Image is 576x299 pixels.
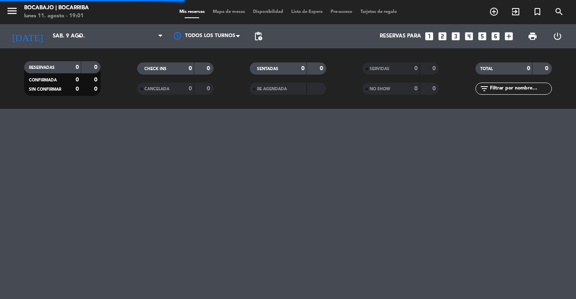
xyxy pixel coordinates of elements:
[489,84,551,93] input: Filtrar por nombre...
[76,64,79,70] strong: 0
[6,5,18,20] button: menu
[414,86,418,91] strong: 0
[175,10,209,14] span: Mis reservas
[76,77,79,83] strong: 0
[432,66,437,71] strong: 0
[432,86,437,91] strong: 0
[29,87,61,91] span: SIN CONFIRMAR
[424,31,434,42] i: looks_one
[504,31,514,42] i: add_box
[6,27,49,45] i: [DATE]
[94,77,99,83] strong: 0
[75,31,84,41] i: arrow_drop_down
[301,66,304,71] strong: 0
[144,87,169,91] span: CANCELADA
[464,31,474,42] i: looks_4
[287,10,327,14] span: Lista de Espera
[553,31,562,41] i: power_settings_new
[380,33,421,39] span: Reservas para
[527,66,530,71] strong: 0
[24,4,89,12] div: BOCABAJO | BOCARRIBA
[327,10,356,14] span: Pre-acceso
[320,66,325,71] strong: 0
[257,67,278,71] span: SENTADAS
[189,86,192,91] strong: 0
[370,67,389,71] span: SERVIDAS
[144,67,167,71] span: CHECK INS
[528,31,537,41] span: print
[24,12,89,20] div: lunes 11. agosto - 19:01
[207,66,212,71] strong: 0
[414,66,418,71] strong: 0
[6,5,18,17] i: menu
[451,31,461,42] i: looks_3
[489,7,499,17] i: add_circle_outline
[207,86,212,91] strong: 0
[554,7,564,17] i: search
[94,64,99,70] strong: 0
[356,10,401,14] span: Tarjetas de regalo
[29,66,55,70] span: RESERVADAS
[253,31,263,41] span: pending_actions
[370,87,390,91] span: NO SHOW
[545,24,570,48] div: LOG OUT
[477,31,488,42] i: looks_5
[545,66,550,71] strong: 0
[479,84,489,93] i: filter_list
[480,67,493,71] span: TOTAL
[533,7,542,17] i: turned_in_not
[511,7,520,17] i: exit_to_app
[209,10,249,14] span: Mapa de mesas
[490,31,501,42] i: looks_6
[249,10,287,14] span: Disponibilidad
[189,66,192,71] strong: 0
[29,78,57,82] span: CONFIRMADA
[94,86,99,92] strong: 0
[437,31,448,42] i: looks_two
[257,87,287,91] span: RE AGENDADA
[76,86,79,92] strong: 0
